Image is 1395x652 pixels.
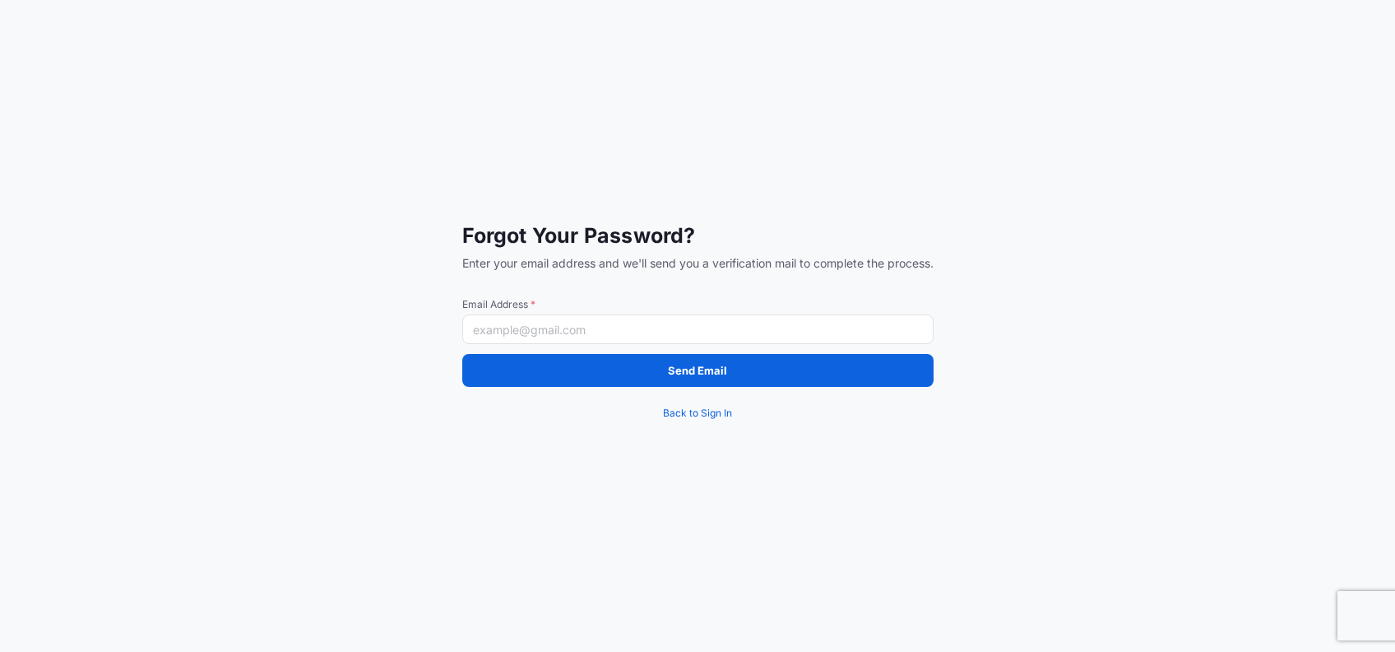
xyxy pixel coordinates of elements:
button: Send Email [462,354,934,387]
span: Email Address [462,298,934,311]
input: example@gmail.com [462,314,934,344]
p: Send Email [668,362,727,379]
span: Back to Sign In [663,405,732,421]
a: Back to Sign In [462,397,934,430]
span: Forgot Your Password? [462,222,934,249]
span: Enter your email address and we'll send you a verification mail to complete the process. [462,255,934,272]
